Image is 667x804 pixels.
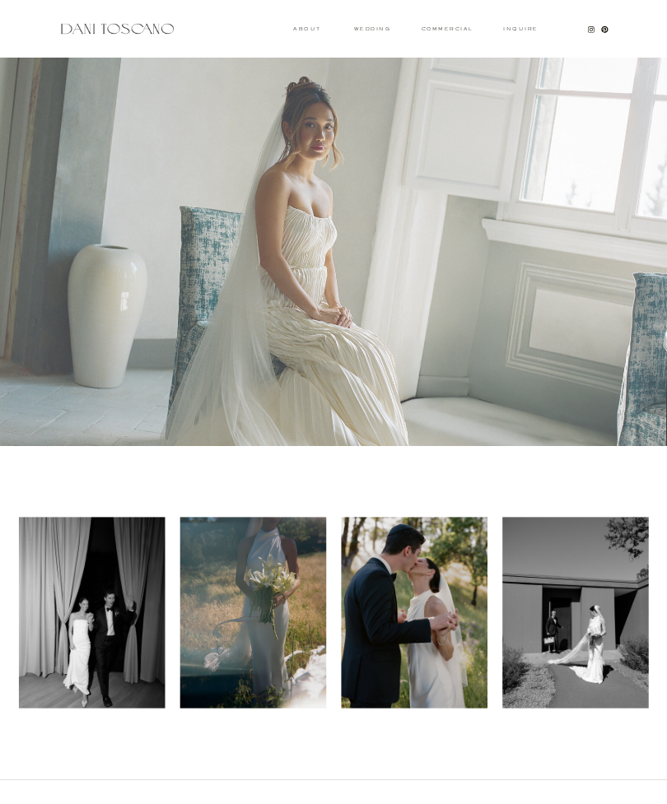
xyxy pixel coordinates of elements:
a: commercial [422,26,473,30]
a: About [293,26,318,30]
a: wedding [354,26,390,30]
a: Inquire [503,26,539,32]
